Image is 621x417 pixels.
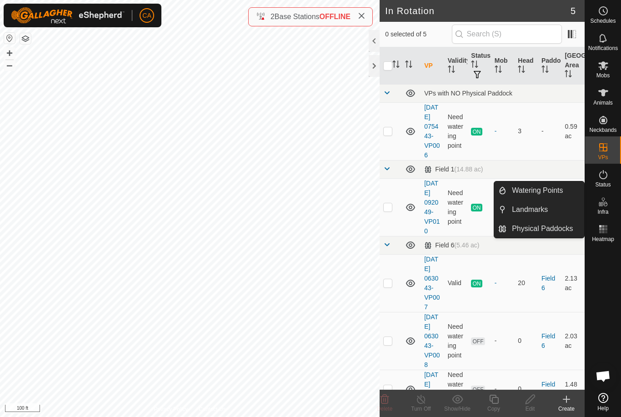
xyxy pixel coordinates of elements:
[392,62,400,69] p-sorticon: Activate to sort
[385,30,451,39] span: 0 selected of 5
[424,371,438,407] a: [DATE] 204144
[275,13,320,20] span: Base Stations
[548,405,585,413] div: Create
[444,47,468,85] th: Validity
[471,386,485,393] span: OFF
[585,389,621,415] a: Help
[424,256,440,311] a: [DATE] 063043-VP007
[377,406,393,412] span: Delete
[421,47,444,85] th: VP
[592,236,614,242] span: Heatmap
[593,100,613,106] span: Animals
[471,337,485,345] span: OFF
[4,60,15,70] button: –
[444,312,468,370] td: Need watering point
[403,405,439,413] div: Turn Off
[405,62,412,69] p-sorticon: Activate to sort
[506,220,584,238] a: Physical Paddocks
[424,180,440,235] a: [DATE] 092049-VP010
[538,47,561,85] th: Paddock
[561,178,585,236] td: 0.82 ac
[495,336,511,346] div: -
[20,33,31,44] button: Map Layers
[561,312,585,370] td: 2.03 ac
[541,275,555,291] a: Field 6
[561,102,585,160] td: 0.59 ac
[424,241,479,249] div: Field 6
[595,182,611,187] span: Status
[571,4,576,18] span: 5
[424,313,440,368] a: [DATE] 063043-VP008
[541,67,549,74] p-sorticon: Activate to sort
[320,13,351,20] span: OFFLINE
[541,381,555,397] a: Field 6
[598,155,608,160] span: VPs
[448,67,455,74] p-sorticon: Activate to sort
[491,47,515,85] th: Mob
[444,370,468,408] td: Need watering point
[514,102,538,160] td: 3
[471,280,482,287] span: ON
[444,102,468,160] td: Need watering point
[561,254,585,312] td: 2.13 ac
[512,185,563,196] span: Watering Points
[424,166,483,173] div: Field 1
[471,62,478,69] p-sorticon: Activate to sort
[476,405,512,413] div: Copy
[588,45,618,51] span: Notifications
[514,47,538,85] th: Head
[11,7,125,24] img: Gallagher Logo
[514,370,538,408] td: 0
[199,405,225,413] a: Contact Us
[424,104,440,159] a: [DATE] 075443-VP006
[597,406,609,411] span: Help
[4,48,15,59] button: +
[385,5,571,16] h2: In Rotation
[494,181,584,200] li: Watering Points
[514,178,538,236] td: 33
[467,47,491,85] th: Status
[590,362,617,390] a: Open chat
[514,312,538,370] td: 0
[452,25,562,44] input: Search (S)
[561,370,585,408] td: 1.48 ac
[589,127,616,133] span: Neckbands
[142,11,151,20] span: CA
[541,332,555,349] a: Field 6
[495,384,511,394] div: -
[506,181,584,200] a: Watering Points
[444,254,468,312] td: Valid
[471,204,482,211] span: ON
[495,278,511,288] div: -
[454,166,483,173] span: (14.88 ac)
[596,73,610,78] span: Mobs
[495,126,511,136] div: -
[512,204,548,215] span: Landmarks
[597,209,608,215] span: Infra
[471,128,482,136] span: ON
[494,201,584,219] li: Landmarks
[270,13,275,20] span: 2
[512,405,548,413] div: Edit
[439,405,476,413] div: Show/Hide
[518,67,525,74] p-sorticon: Activate to sort
[565,71,572,79] p-sorticon: Activate to sort
[514,254,538,312] td: 20
[590,18,616,24] span: Schedules
[506,201,584,219] a: Landmarks
[424,90,581,97] div: VPs with NO Physical Paddock
[495,67,502,74] p-sorticon: Activate to sort
[561,47,585,85] th: [GEOGRAPHIC_DATA] Area
[538,102,561,160] td: -
[444,178,468,236] td: Need watering point
[494,220,584,238] li: Physical Paddocks
[512,223,573,234] span: Physical Paddocks
[454,241,479,249] span: (5.46 ac)
[154,405,188,413] a: Privacy Policy
[4,33,15,44] button: Reset Map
